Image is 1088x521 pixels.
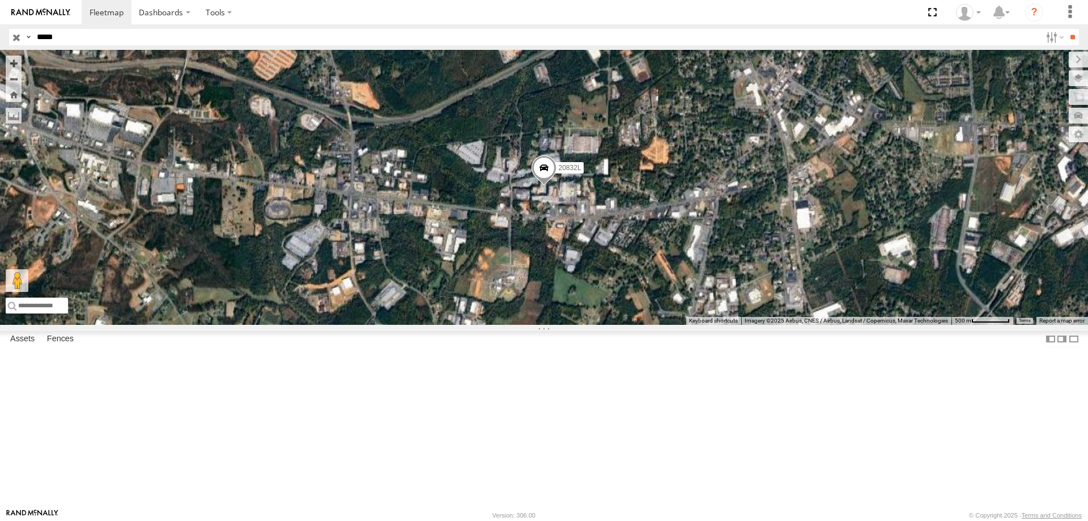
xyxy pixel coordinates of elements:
a: Terms and Conditions [1022,512,1082,519]
label: Hide Summary Table [1068,331,1079,348]
button: Zoom out [6,71,22,87]
label: Dock Summary Table to the Left [1045,331,1056,348]
a: Terms (opens in new tab) [1019,319,1031,323]
button: Drag Pegman onto the map to open Street View [6,269,28,292]
label: Search Query [24,29,33,45]
button: Map Scale: 500 m per 64 pixels [951,317,1013,325]
span: Imagery ©2025 Airbus, CNES / Airbus, Landsat / Copernicus, Maxar Technologies [745,317,948,324]
a: Report a map error [1039,317,1085,324]
span: 500 m [955,317,971,324]
div: Version: 306.00 [492,512,535,519]
label: Search Filter Options [1042,29,1066,45]
i: ? [1025,3,1043,22]
label: Assets [5,331,40,347]
button: Zoom in [6,56,22,71]
button: Keyboard shortcuts [689,317,738,325]
span: 20832L [559,164,581,172]
button: Zoom Home [6,87,22,102]
label: Map Settings [1069,126,1088,142]
img: rand-logo.svg [11,9,70,16]
div: Zack Abernathy [952,4,985,21]
a: Visit our Website [6,510,58,521]
label: Fences [41,331,79,347]
div: © Copyright 2025 - [969,512,1082,519]
label: Dock Summary Table to the Right [1056,331,1068,348]
label: Measure [6,108,22,124]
